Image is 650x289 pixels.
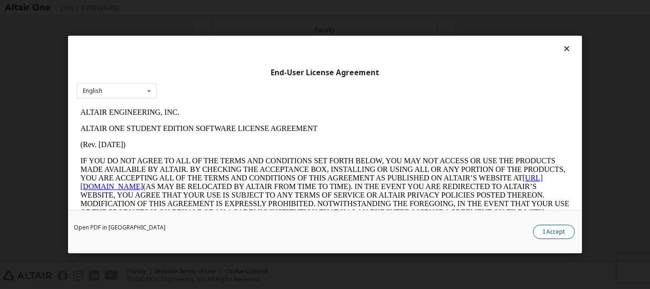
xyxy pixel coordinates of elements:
p: (Rev. [DATE]) [4,36,493,45]
p: ALTAIR ENGINEERING, INC. [4,4,493,12]
p: ALTAIR ONE STUDENT EDITION SOFTWARE LICENSE AGREEMENT [4,20,493,29]
p: This Altair One Student Edition Software License Agreement (“Agreement”) is between Altair Engine... [4,129,493,163]
div: End-User License Agreement [77,68,573,78]
button: I Accept [533,225,575,239]
p: IF YOU DO NOT AGREE TO ALL OF THE TERMS AND CONDITIONS SET FORTH BELOW, YOU MAY NOT ACCESS OR USE... [4,52,493,121]
div: English [83,88,102,94]
a: [URL][DOMAIN_NAME] [4,70,466,86]
a: Open PDF in [GEOGRAPHIC_DATA] [74,225,166,230]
